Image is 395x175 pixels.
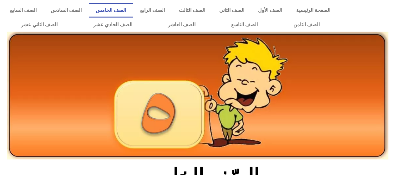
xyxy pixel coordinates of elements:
[251,3,289,18] a: الصف الأول
[289,3,337,18] a: الصفحة الرئيسية
[3,3,44,18] a: الصف السابع
[89,3,133,18] a: الصف الخامس
[172,3,212,18] a: الصف الثالث
[150,18,213,32] a: الصف العاشر
[213,18,276,32] a: الصف التاسع
[75,18,150,32] a: الصف الحادي عشر
[212,3,251,18] a: الصف الثاني
[3,18,75,32] a: الصف الثاني عشر
[276,18,337,32] a: الصف الثامن
[133,3,172,18] a: الصف الرابع
[44,3,89,18] a: الصف السادس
